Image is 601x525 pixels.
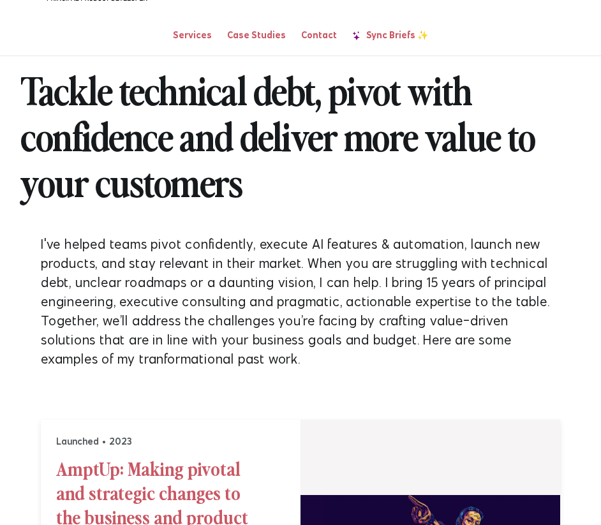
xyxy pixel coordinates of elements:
[56,435,99,448] p: Launched
[109,435,132,448] p: 2023
[352,29,428,42] a: Sync Briefs ✨
[173,29,212,42] a: Services
[41,235,560,369] div: I've helped teams pivot confidently, execute AI features & automation, launch new products, and s...
[227,29,286,42] a: Case Studies
[301,29,337,42] a: Contact
[20,46,581,225] h2: Tackle technical debt, pivot with confidence and deliver more value to your customers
